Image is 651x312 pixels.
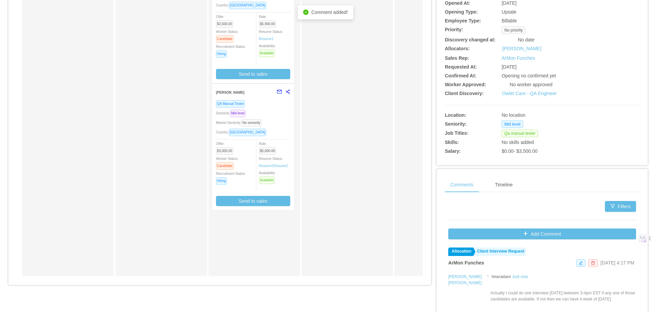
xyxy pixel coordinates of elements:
[445,37,495,42] b: Discovery changed at:
[490,177,518,192] div: Timeline
[445,27,463,32] b: Priority:
[259,142,279,153] span: Rate
[445,46,470,51] b: Allocators:
[259,163,274,168] a: Resume1
[285,89,290,94] span: share-alt
[259,44,277,55] span: Availability:
[273,163,288,168] a: Resume2
[445,121,467,127] b: Seniority:
[492,274,511,279] strong: lmaradani
[591,261,595,265] i: icon: delete
[448,247,473,256] a: Allocation
[216,172,246,183] span: Recruitment Status:
[501,130,538,137] span: Qa manual tester
[216,111,248,115] span: Seniority:
[510,82,552,87] span: No worker approved
[445,140,459,145] b: Skills:
[259,147,276,155] span: $5,000.00
[259,30,283,41] span: Resume Status:
[501,0,516,6] span: [DATE]
[518,37,534,42] span: No date
[512,274,528,279] a: Just now
[445,9,478,15] b: Opening Type:
[311,10,348,15] span: Comment added!
[259,171,277,182] span: Availability:
[259,177,275,184] span: Available
[216,3,269,7] span: Country:
[259,36,274,41] a: Resume1
[490,290,636,302] p: Actually I could do one interview [DATE] between 3-4pm EST if any one of those candidates are ava...
[216,69,290,79] button: Send to sales
[216,45,246,56] span: Recruitment Status:
[259,157,288,168] span: Resume Status:
[445,112,466,118] b: Location:
[445,177,479,192] div: Comments
[216,147,233,155] span: $3,000.00
[501,121,523,128] span: Mid level
[448,260,484,265] strong: ArMon Funches
[501,26,526,34] span: No priority
[474,247,526,256] a: Client Interview Request
[445,18,481,23] b: Employee Type:
[445,64,477,70] b: Requested At:
[445,82,486,87] b: Worker Approved:
[229,2,266,9] span: [GEOGRAPHIC_DATA]
[216,130,269,134] span: Country:
[501,73,556,78] span: Opening no confirmed yet
[259,50,275,57] span: Available
[273,87,282,97] button: mail
[216,15,236,26] span: Offer:
[216,162,234,170] span: Candidate
[448,228,636,239] button: icon: plusAdd Comment
[445,91,484,96] b: Client Discovery:
[579,261,583,265] i: icon: edit
[501,112,599,119] div: No location
[445,73,476,78] b: Confirmed At:
[216,196,290,206] button: Send to sales
[501,55,535,61] a: ArMon Funches
[216,100,245,108] span: QA Manual Tester
[216,35,234,43] span: Candidate
[445,55,469,61] b: Sales Rep:
[259,20,276,28] span: $5,900.00
[241,119,261,127] span: No seniority
[501,64,516,70] span: [DATE]
[216,30,238,41] span: Worker Status:
[216,142,236,153] span: Offer:
[448,274,482,285] a: [PERSON_NAME] [PERSON_NAME]
[501,148,537,154] span: $0.00 - $3,500.00
[230,110,245,117] span: Mid level
[445,130,469,136] b: Job Titles:
[259,15,279,26] span: Rate
[501,18,517,23] span: Billable
[501,9,516,15] span: Upsale
[303,10,309,15] i: icon: check-circle
[501,140,534,145] span: No skills added
[216,20,233,28] span: $3,500.00
[445,148,461,154] b: Salary:
[229,129,266,136] span: [GEOGRAPHIC_DATA]
[502,91,557,96] a: Owlet Care - QA Engineer
[216,91,244,94] strong: [PERSON_NAME]
[605,201,636,212] button: icon: filterFilters
[216,157,238,168] span: Worker Status:
[502,45,541,52] a: [PERSON_NAME]
[600,260,634,265] span: [DATE] 4:17 PM
[445,0,470,6] b: Opened At:
[216,121,264,125] span: Market Seniority:
[216,177,227,185] span: Hiring
[216,50,227,58] span: Hiring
